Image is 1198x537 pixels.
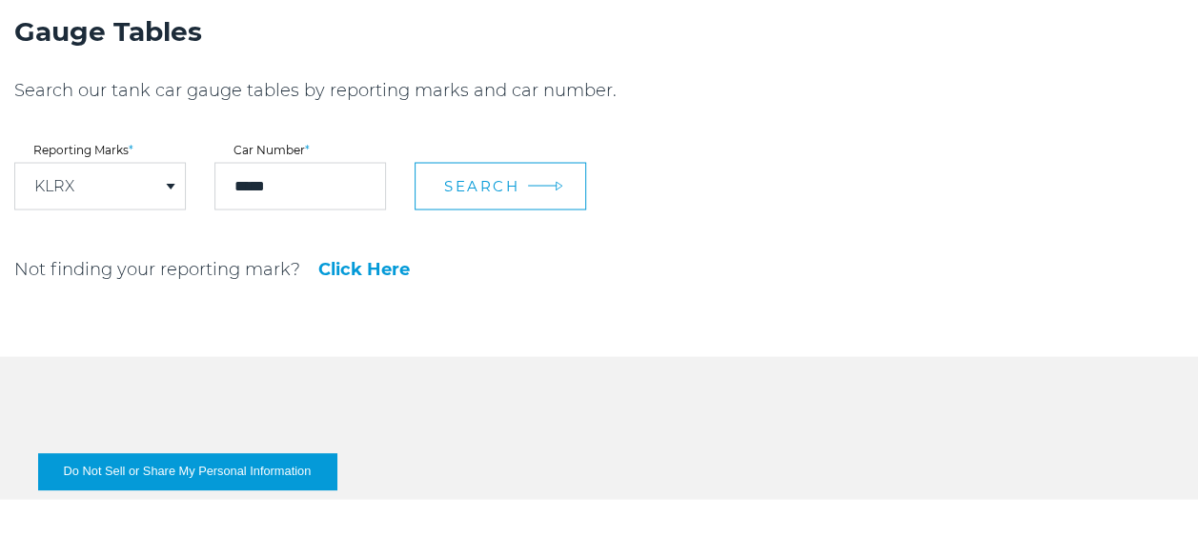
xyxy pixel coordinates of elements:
h2: Gauge Tables [14,13,886,50]
a: KLRX [34,178,74,193]
button: Do Not Sell or Share My Personal Information [38,453,336,489]
p: Not finding your reporting mark? [14,257,300,280]
label: Car Number [214,144,386,155]
a: Click Here [318,260,410,277]
span: Search [444,176,519,194]
label: Reporting Marks [14,144,186,155]
img: arrow [556,181,563,191]
p: Search our tank car gauge tables by reporting marks and car number. [14,78,886,101]
button: Search arrow arrow [415,162,586,209]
